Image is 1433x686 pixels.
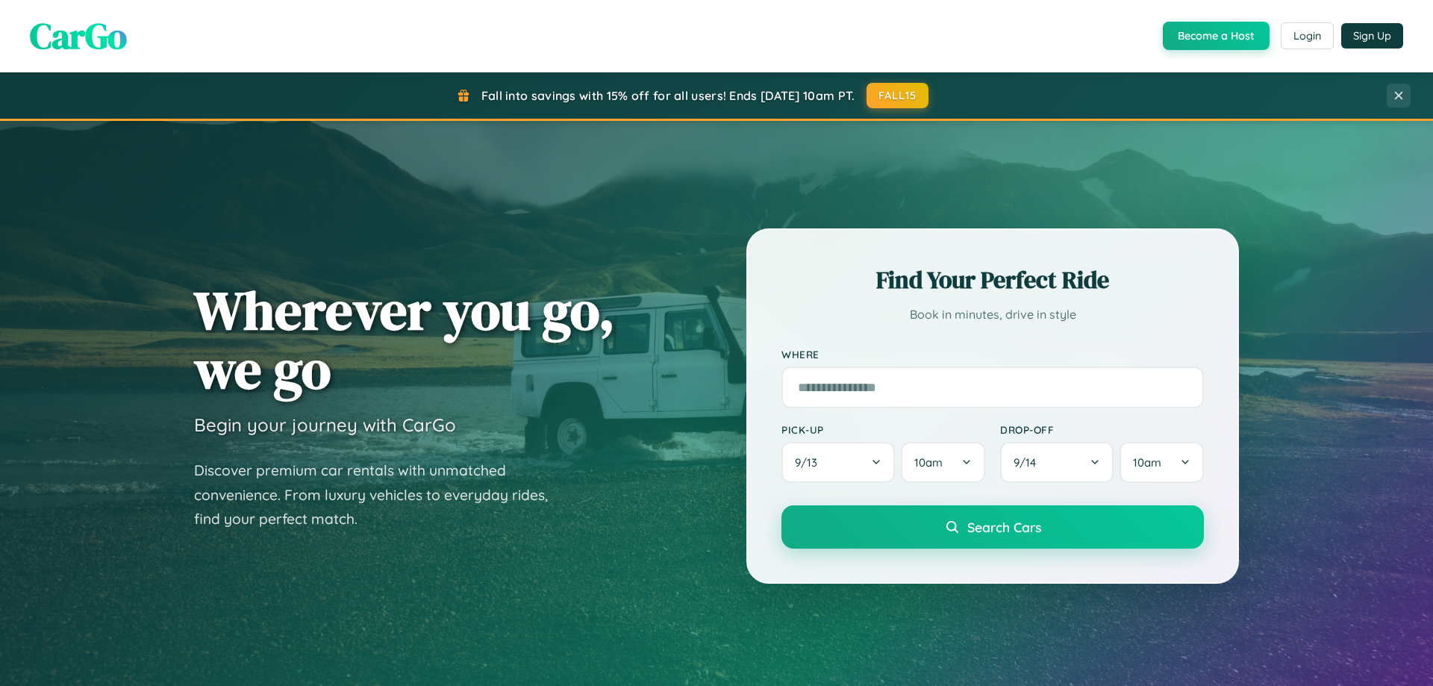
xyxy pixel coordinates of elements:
[1163,22,1270,50] button: Become a Host
[1120,442,1204,483] button: 10am
[914,455,943,470] span: 10am
[967,519,1041,535] span: Search Cars
[901,442,985,483] button: 10am
[1133,455,1161,470] span: 10am
[30,11,127,60] span: CarGo
[481,88,855,103] span: Fall into savings with 15% off for all users! Ends [DATE] 10am PT.
[1014,455,1043,470] span: 9 / 14
[795,455,825,470] span: 9 / 13
[1341,23,1403,49] button: Sign Up
[194,414,456,436] h3: Begin your journey with CarGo
[781,348,1204,361] label: Where
[781,264,1204,296] h2: Find Your Perfect Ride
[1000,442,1114,483] button: 9/14
[194,281,615,399] h1: Wherever you go, we go
[781,442,895,483] button: 9/13
[1000,423,1204,436] label: Drop-off
[781,505,1204,549] button: Search Cars
[781,304,1204,325] p: Book in minutes, drive in style
[781,423,985,436] label: Pick-up
[867,83,929,108] button: FALL15
[194,458,567,531] p: Discover premium car rentals with unmatched convenience. From luxury vehicles to everyday rides, ...
[1281,22,1334,49] button: Login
